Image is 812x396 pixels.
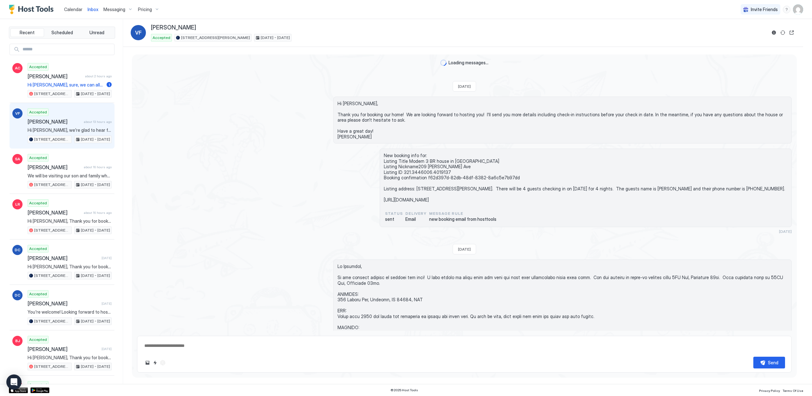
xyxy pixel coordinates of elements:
[385,211,403,216] span: status
[261,35,290,41] span: [DATE] - [DATE]
[10,28,44,37] button: Recent
[64,7,82,12] span: Calendar
[34,182,70,188] span: [STREET_ADDRESS][PERSON_NAME]
[108,82,110,87] span: 1
[88,7,98,12] span: Inbox
[390,388,418,392] span: © 2025 Host Tools
[15,156,20,162] span: SA
[779,229,792,234] span: [DATE]
[84,165,112,169] span: about 16 hours ago
[81,182,110,188] span: [DATE] - [DATE]
[779,29,787,36] button: Sync reservation
[81,273,110,278] span: [DATE] - [DATE]
[101,347,112,351] span: [DATE]
[153,35,170,41] span: Accepted
[28,82,104,88] span: Hi [PERSON_NAME], sure, we can allow you to checkin early. Feel free to checkin after 2PM. Thanks!
[151,359,159,367] button: Quick reply
[788,29,796,36] button: Open reservation
[759,387,780,393] a: Privacy Policy
[29,382,47,388] span: Accepted
[15,292,20,298] span: DC
[81,318,110,324] span: [DATE] - [DATE]
[29,109,47,115] span: Accepted
[29,291,47,297] span: Accepted
[28,73,82,80] span: [PERSON_NAME]
[28,173,112,179] span: We will be visiting our son and family who live in [GEOGRAPHIC_DATA]. Our daughter and her childr...
[29,337,47,342] span: Accepted
[51,30,73,35] span: Scheduled
[34,318,70,324] span: [STREET_ADDRESS][PERSON_NAME]
[30,387,49,393] a: Google Play Store
[9,5,56,14] a: Host Tools Logo
[144,359,151,367] button: Upload image
[34,273,70,278] span: [STREET_ADDRESS][PERSON_NAME]
[768,359,778,366] div: Send
[28,209,81,216] span: [PERSON_NAME]
[34,91,70,97] span: [STREET_ADDRESS]
[15,111,20,116] span: VF
[81,137,110,142] span: [DATE] - [DATE]
[81,91,110,97] span: [DATE] - [DATE]
[337,101,788,140] span: Hi [PERSON_NAME], Thank you for booking our home! We are looking forward to hosting you! I'll sen...
[753,357,785,368] button: Send
[28,300,99,307] span: [PERSON_NAME]
[89,30,104,35] span: Unread
[84,120,112,124] span: about 13 hours ago
[449,60,488,66] span: Loading messages...
[81,364,110,369] span: [DATE] - [DATE]
[458,84,471,89] span: [DATE]
[28,346,99,352] span: [PERSON_NAME]
[9,387,28,393] a: App Store
[29,246,47,252] span: Accepted
[440,60,447,66] div: loading
[751,7,778,12] span: Invite Friends
[181,35,250,41] span: [STREET_ADDRESS][PERSON_NAME]
[15,338,20,344] span: BJ
[101,256,112,260] span: [DATE]
[783,387,803,393] a: Terms Of Use
[759,389,780,393] span: Privacy Policy
[15,65,20,71] span: AC
[34,227,70,233] span: [STREET_ADDRESS] [PERSON_NAME] · 2 Bedroom [GEOGRAPHIC_DATA][PERSON_NAME]
[15,201,20,207] span: LR
[34,364,70,369] span: [STREET_ADDRESS]
[64,6,82,13] a: Calendar
[28,164,81,170] span: [PERSON_NAME]
[405,211,427,216] span: Delivery
[29,64,47,70] span: Accepted
[15,247,20,253] span: DC
[458,247,471,252] span: [DATE]
[385,216,403,222] span: sent
[6,374,22,390] div: Open Intercom Messenger
[29,155,47,161] span: Accepted
[103,7,125,12] span: Messaging
[770,29,778,36] button: Reservation information
[783,6,790,13] div: menu
[20,30,35,35] span: Recent
[80,28,114,37] button: Unread
[28,355,112,361] span: Hi [PERSON_NAME], Thank you for booking our home! We are looking forward to hosting you! I'll sen...
[384,153,788,203] span: New booking info for: Listing Title Modern 3 BR house in [GEOGRAPHIC_DATA] Listing Nickname209 [P...
[20,44,114,55] input: Input Field
[45,28,79,37] button: Scheduled
[429,216,496,222] span: new booking email from hosttools
[135,29,142,36] span: VF
[88,6,98,13] a: Inbox
[84,211,112,215] span: about 16 hours ago
[101,302,112,306] span: [DATE]
[28,255,99,261] span: [PERSON_NAME]
[151,24,196,31] span: [PERSON_NAME]
[29,200,47,206] span: Accepted
[85,74,112,78] span: about 2 hours ago
[81,227,110,233] span: [DATE] - [DATE]
[28,118,81,125] span: [PERSON_NAME]
[793,4,803,15] div: User profile
[28,127,112,133] span: Hi [PERSON_NAME], we’re glad to hear from you! Those dates are still available. You may book thos...
[28,309,112,315] span: You're welcome! Looking forward to hosting you again!
[783,389,803,393] span: Terms Of Use
[405,216,427,222] span: Email
[28,218,112,224] span: Hi [PERSON_NAME], Thank you for booking our home! We are looking forward to hosting you! I'll sen...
